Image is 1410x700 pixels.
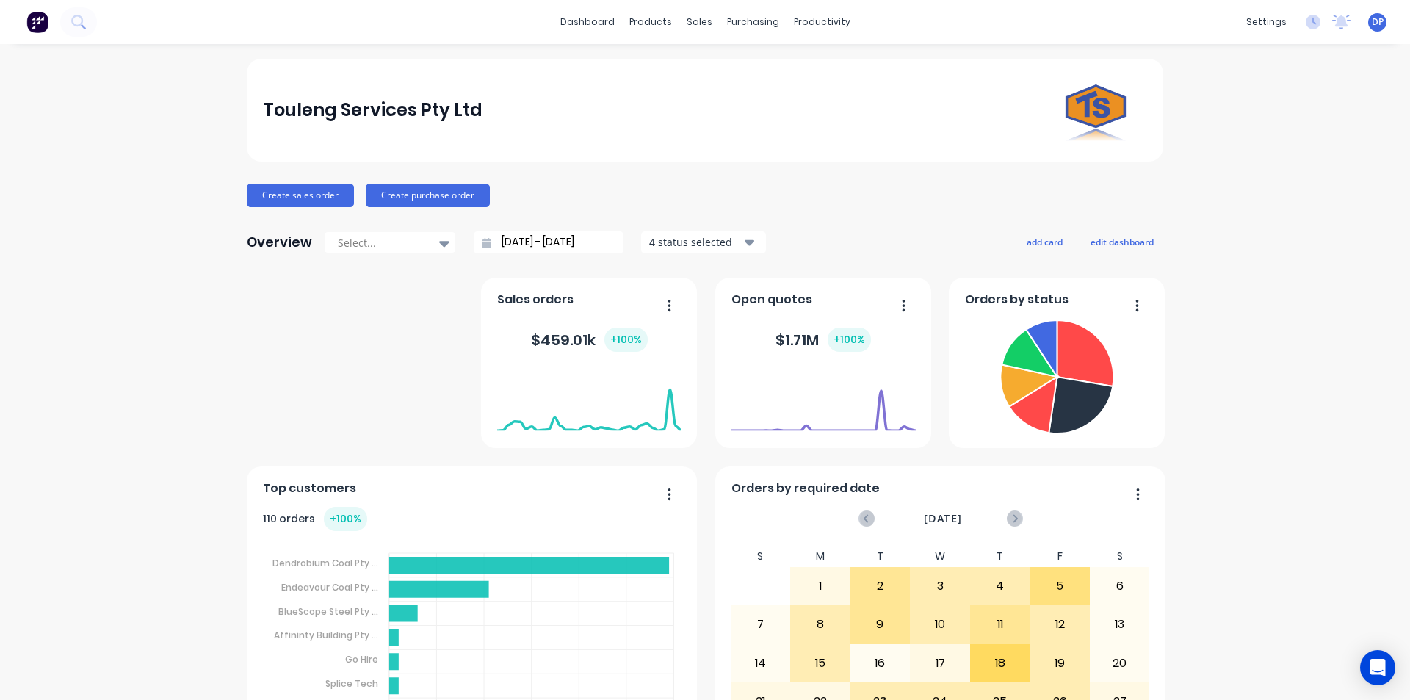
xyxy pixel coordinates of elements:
[1090,546,1150,567] div: S
[1081,232,1163,251] button: edit dashboard
[970,546,1030,567] div: T
[971,645,1030,682] div: 18
[971,568,1030,605] div: 4
[531,328,648,352] div: $ 459.01k
[1372,15,1384,29] span: DP
[649,234,742,250] div: 4 status selected
[971,606,1030,643] div: 11
[731,546,791,567] div: S
[622,11,679,33] div: products
[247,184,354,207] button: Create sales order
[787,11,858,33] div: productivity
[828,328,871,352] div: + 100 %
[345,653,378,665] tspan: Go Hire
[911,645,969,682] div: 17
[1030,568,1089,605] div: 5
[775,328,871,352] div: $ 1.71M
[924,510,962,527] span: [DATE]
[965,291,1069,308] span: Orders by status
[1360,650,1395,685] div: Open Intercom Messenger
[1030,546,1090,567] div: F
[851,568,910,605] div: 2
[1044,59,1147,162] img: Touleng Services Pty Ltd
[1091,568,1149,605] div: 6
[1030,606,1089,643] div: 12
[720,11,787,33] div: purchasing
[247,228,312,257] div: Overview
[281,581,378,593] tspan: Endeavour Coal Pty ...
[911,568,969,605] div: 3
[553,11,622,33] a: dashboard
[731,291,812,308] span: Open quotes
[850,546,911,567] div: T
[263,480,356,497] span: Top customers
[263,507,367,531] div: 110 orders
[731,645,790,682] div: 14
[278,605,378,617] tspan: BlueScope Steel Pty ...
[272,557,378,569] tspan: Dendrobium Coal Pty ...
[26,11,48,33] img: Factory
[911,606,969,643] div: 10
[679,11,720,33] div: sales
[324,507,367,531] div: + 100 %
[791,606,850,643] div: 8
[366,184,490,207] button: Create purchase order
[1030,645,1089,682] div: 19
[641,231,766,253] button: 4 status selected
[851,645,910,682] div: 16
[851,606,910,643] div: 9
[604,328,648,352] div: + 100 %
[497,291,574,308] span: Sales orders
[274,629,378,641] tspan: Affininty Building Pty ...
[790,546,850,567] div: M
[263,95,482,125] div: Touleng Services Pty Ltd
[910,546,970,567] div: W
[1091,645,1149,682] div: 20
[1091,606,1149,643] div: 13
[791,645,850,682] div: 15
[731,606,790,643] div: 7
[1017,232,1072,251] button: add card
[325,677,378,690] tspan: Splice Tech
[1239,11,1294,33] div: settings
[791,568,850,605] div: 1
